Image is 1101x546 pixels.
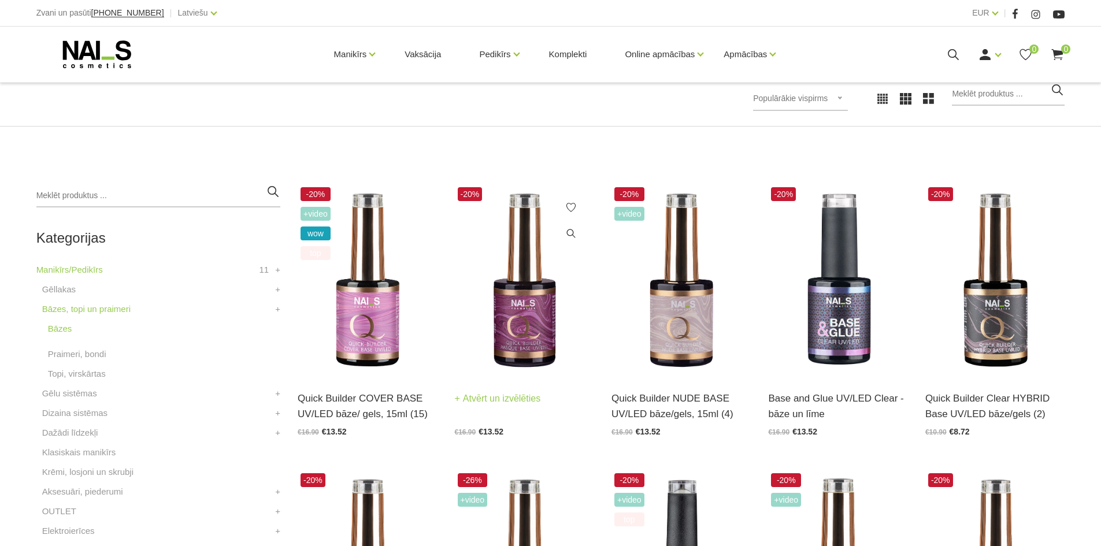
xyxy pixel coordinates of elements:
[42,445,116,459] a: Klasiskais manikīrs
[36,6,164,20] div: Zvani un pasūti
[925,391,1065,422] a: Quick Builder Clear HYBRID Base UV/LED bāze/gels (2)
[455,391,541,407] a: Atvērt un izvēlēties
[928,473,953,487] span: -20%
[178,6,208,20] a: Latviešu
[1018,47,1033,62] a: 0
[614,493,644,507] span: +Video
[301,207,331,221] span: +Video
[636,427,661,436] span: €13.52
[925,184,1065,376] img: Klientu iemīļotajai Rubber bāzei esam mainījuši nosaukumu uz Quick Builder Clear HYBRID Base UV/L...
[91,8,164,17] span: [PHONE_NUMBER]
[301,246,331,260] span: top
[771,187,796,201] span: -20%
[792,427,817,436] span: €13.52
[42,302,131,316] a: Bāzes, topi un praimeri
[1004,6,1006,20] span: |
[36,184,280,207] input: Meklēt produktus ...
[42,426,98,440] a: Dažādi līdzekļi
[768,428,789,436] span: €16.90
[625,31,695,77] a: Online apmācības
[928,187,953,201] span: -20%
[972,6,989,20] a: EUR
[479,31,510,77] a: Pedikīrs
[611,428,633,436] span: €16.90
[48,367,106,381] a: Topi, virskārtas
[458,187,483,201] span: -20%
[1029,44,1039,54] span: 0
[753,94,828,103] span: Populārākie vispirms
[301,473,325,487] span: -20%
[455,428,476,436] span: €16.90
[614,187,644,201] span: -20%
[768,184,907,376] img: Līme tipšiem un bāze naga pārklājumam – 2in1. Inovatīvs produkts! Izmantojams kā līme tipšu pielī...
[768,391,907,422] a: Base and Glue UV/LED Clear - bāze un līme
[1050,47,1065,62] a: 0
[42,387,97,400] a: Gēlu sistēmas
[771,493,801,507] span: +Video
[42,504,76,518] a: OUTLET
[614,512,644,526] span: top
[614,473,644,487] span: -20%
[301,187,331,201] span: -20%
[275,426,280,440] a: +
[36,263,103,277] a: Manikīrs/Pedikīrs
[322,427,347,436] span: €13.52
[275,283,280,296] a: +
[259,263,269,277] span: 11
[458,493,488,507] span: +Video
[91,9,164,17] a: [PHONE_NUMBER]
[455,184,594,376] img: Quick Masque base – viegli maskējoša bāze/gels. Šī bāze/gels ir unikāls produkts ar daudz izmanto...
[395,27,450,82] a: Vaksācija
[925,428,947,436] span: €10.90
[540,27,596,82] a: Komplekti
[36,231,280,246] h2: Kategorijas
[771,473,801,487] span: -20%
[724,31,767,77] a: Apmācības
[298,391,437,422] a: Quick Builder COVER BASE UV/LED bāze/ gels, 15ml (15)
[42,465,134,479] a: Krēmi, losjoni un skrubji
[952,83,1065,106] input: Meklēt produktus ...
[48,322,72,336] a: Bāzes
[614,207,644,221] span: +Video
[275,524,280,538] a: +
[301,226,331,240] span: wow
[334,31,367,77] a: Manikīrs
[611,184,751,376] img: Lieliskas noturības kamuflējošā bāze/gels, kas ir saudzīga pret dabīgo nagu un nebojā naga plātni...
[275,302,280,316] a: +
[458,473,488,487] span: -26%
[170,6,172,20] span: |
[298,428,319,436] span: €16.90
[42,283,76,296] a: Gēllakas
[479,427,503,436] span: €13.52
[611,391,751,422] a: Quick Builder NUDE BASE UV/LED bāze/gels, 15ml (4)
[275,387,280,400] a: +
[48,347,106,361] a: Praimeri, bondi
[275,406,280,420] a: +
[950,427,970,436] span: €8.72
[42,485,123,499] a: Aksesuāri, piederumi
[42,524,95,538] a: Elektroierīces
[298,184,437,376] img: Šī brīža iemīlētākais produkts, kas nepieviļ nevienu meistaru.Perfektas noturības kamuflāžas bāze...
[275,504,280,518] a: +
[1061,44,1070,54] span: 0
[42,406,107,420] a: Dizaina sistēmas
[275,263,280,277] a: +
[275,485,280,499] a: +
